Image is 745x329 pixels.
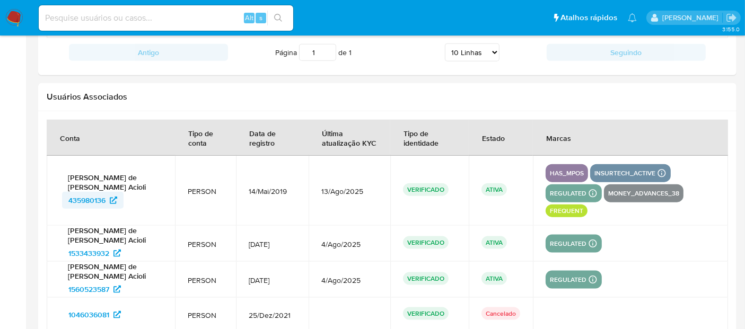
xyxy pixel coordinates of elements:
[722,25,740,33] span: 3.155.0
[259,13,262,23] span: s
[560,12,617,23] span: Atalhos rápidos
[47,92,728,102] h2: Usuários Associados
[726,12,737,23] a: Sair
[267,11,289,25] button: search-icon
[245,13,253,23] span: Alt
[628,13,637,22] a: Notificações
[662,13,722,23] p: erico.trevizan@mercadopago.com.br
[39,11,293,25] input: Pesquise usuários ou casos...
